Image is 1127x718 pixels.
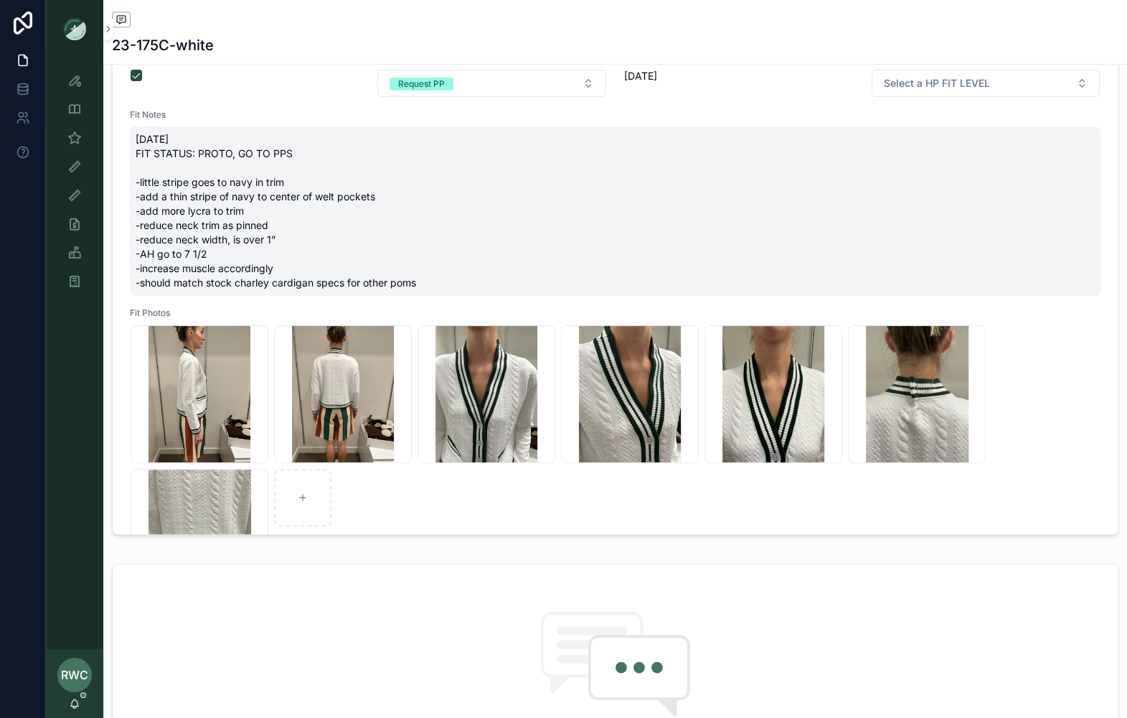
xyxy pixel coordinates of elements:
[872,70,1100,97] button: Select Button
[884,76,990,90] span: Select a HP FIT LEVEL
[130,109,1100,121] span: Fit Notes
[130,307,1100,319] span: Fit Photos
[398,78,445,90] div: Request PP
[46,57,103,313] div: scrollable content
[136,132,1095,290] span: [DATE] FIT STATUS: PROTO, GO TO PPS -little stripe goes to navy in trim -add a thin stripe of nav...
[63,17,86,40] img: App logo
[61,666,88,684] span: RWC
[377,70,605,97] button: Select Button
[112,35,214,55] h1: 23-175C-white
[624,69,854,83] span: [DATE]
